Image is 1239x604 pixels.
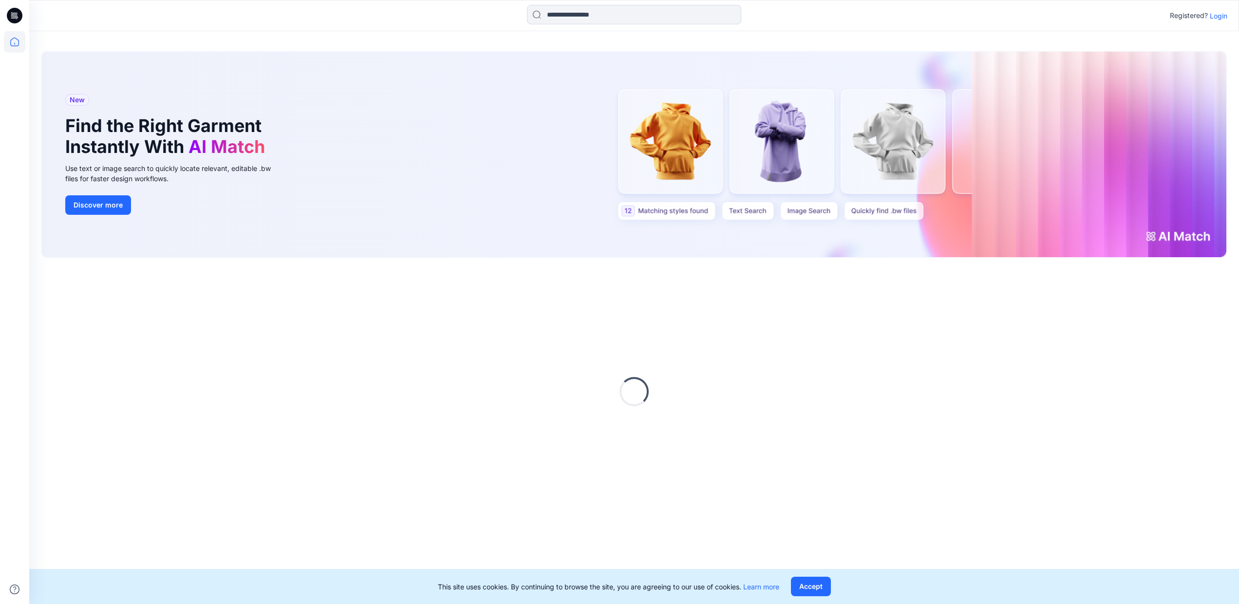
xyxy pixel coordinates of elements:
[1170,10,1208,21] p: Registered?
[65,163,284,184] div: Use text or image search to quickly locate relevant, editable .bw files for faster design workflows.
[65,115,270,157] h1: Find the Right Garment Instantly With
[188,136,265,157] span: AI Match
[743,583,779,591] a: Learn more
[1210,11,1227,21] p: Login
[791,577,831,596] button: Accept
[70,94,85,106] span: New
[65,195,131,215] button: Discover more
[438,582,779,592] p: This site uses cookies. By continuing to browse the site, you are agreeing to our use of cookies.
